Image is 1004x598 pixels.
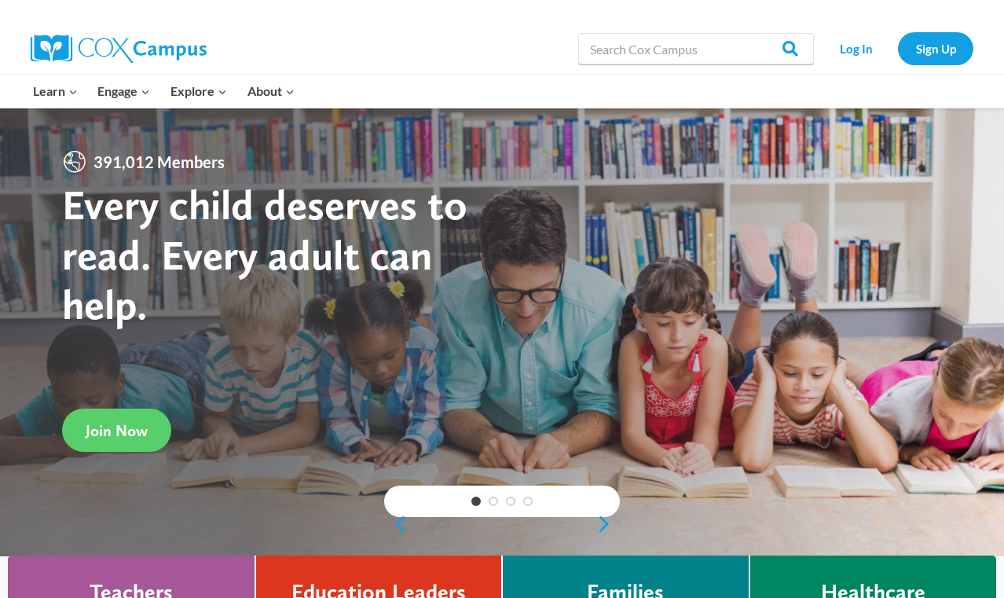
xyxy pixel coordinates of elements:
a: Join Now [62,409,171,452]
nav: Primary Navigation [23,75,304,108]
span: Join Now [86,421,148,440]
span: Learn [33,81,78,101]
a: 2 [489,497,498,506]
a: 3 [506,497,515,506]
a: 4 [523,497,533,506]
span: Explore [170,81,227,101]
span: 391,012 Members [87,149,231,174]
a: previous [384,515,408,534]
a: Sign Up [898,32,973,64]
a: Log In [822,32,890,64]
span: About [247,81,295,101]
a: 1 [471,497,481,506]
div: content slider buttons [384,508,620,540]
img: Cox Campus [31,35,207,63]
a: next [596,515,620,534]
input: Search Cox Campus [578,33,814,64]
span: Engage [97,81,150,101]
nav: Secondary Navigation [822,32,973,64]
strong: Every child deserves to read. Every adult can help. [62,179,467,329]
